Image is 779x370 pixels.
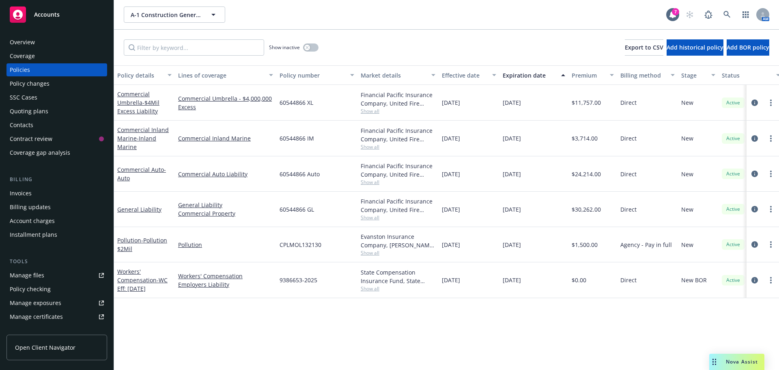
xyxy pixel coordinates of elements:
div: Coverage [10,50,35,63]
a: Commercial Inland Marine [178,134,273,143]
div: Market details [361,71,426,80]
button: Premium [568,65,617,85]
span: New [681,98,693,107]
span: [DATE] [442,240,460,249]
div: Policy details [117,71,163,80]
span: $11,757.00 [572,98,601,107]
span: A-1 Construction General Engineering, Inc. [131,11,201,19]
button: Nova Assist [709,354,764,370]
span: 60544866 XL [280,98,313,107]
div: Policy checking [10,283,51,296]
span: Add historical policy [667,43,723,51]
span: Show all [361,143,435,150]
span: $30,262.00 [572,205,601,214]
a: circleInformation [750,204,760,214]
a: more [766,134,776,143]
a: circleInformation [750,275,760,285]
a: Policy changes [6,77,107,90]
div: Financial Pacific Insurance Company, United Fire Group (UFG) [361,126,435,143]
span: Show all [361,285,435,292]
span: 60544866 Auto [280,170,320,178]
span: New BOR [681,276,707,284]
span: Active [725,135,741,142]
a: Installment plans [6,228,107,241]
span: $1,500.00 [572,240,598,249]
a: Manage files [6,269,107,282]
span: Active [725,99,741,106]
a: Pollution [117,236,167,253]
a: more [766,240,776,249]
div: State Compensation Insurance Fund, State Compensation Insurance Fund (SCIF) [361,268,435,285]
span: [DATE] [442,170,460,178]
span: Show all [361,108,435,115]
span: Direct [620,205,637,214]
div: Contract review [10,132,52,145]
span: Show inactive [269,44,300,51]
span: Add BOR policy [727,43,769,51]
span: [DATE] [503,134,521,143]
div: Contacts [10,119,33,132]
a: Manage claims [6,324,107,337]
div: Policies [10,63,30,76]
div: Effective date [442,71,487,80]
span: Export to CSV [625,43,663,51]
span: Direct [620,170,637,178]
span: Direct [620,134,637,143]
div: Manage exposures [10,296,61,309]
a: Commercial Umbrella - $4,000,000 Excess [178,94,273,111]
div: Invoices [10,187,32,200]
a: Start snowing [682,6,698,23]
div: Status [722,71,771,80]
a: Search [719,6,735,23]
div: Financial Pacific Insurance Company, United Fire Group (UFG) [361,91,435,108]
a: more [766,169,776,179]
span: Show all [361,179,435,186]
a: Accounts [6,3,107,26]
div: Policy number [280,71,345,80]
span: Accounts [34,11,60,18]
button: Lines of coverage [175,65,276,85]
span: Show all [361,249,435,256]
span: Open Client Navigator [15,343,75,352]
div: Manage files [10,269,44,282]
a: Manage exposures [6,296,107,309]
a: Contacts [6,119,107,132]
div: Installment plans [10,228,57,241]
a: Policies [6,63,107,76]
a: circleInformation [750,240,760,249]
span: [DATE] [442,98,460,107]
span: [DATE] [503,98,521,107]
div: Lines of coverage [178,71,264,80]
div: Quoting plans [10,105,48,118]
div: Billing updates [10,201,51,214]
a: Employers Liability [178,280,273,289]
span: New [681,134,693,143]
a: General Liability [117,206,161,213]
button: Policy number [276,65,357,85]
a: more [766,98,776,108]
a: Commercial Auto [117,166,166,182]
div: Premium [572,71,605,80]
span: [DATE] [503,170,521,178]
a: Workers' Compensation [178,272,273,280]
span: [DATE] [442,134,460,143]
span: Agency - Pay in full [620,240,672,249]
a: Invoices [6,187,107,200]
div: 7 [672,8,679,15]
div: Billing method [620,71,666,80]
span: [DATE] [503,276,521,284]
div: Drag to move [709,354,719,370]
div: Overview [10,36,35,49]
a: Report a Bug [700,6,717,23]
a: Coverage [6,50,107,63]
span: Show all [361,214,435,221]
span: New [681,170,693,178]
a: circleInformation [750,169,760,179]
span: Active [725,241,741,248]
button: Policy details [114,65,175,85]
a: Workers' Compensation [117,268,168,292]
span: [DATE] [442,205,460,214]
div: Account charges [10,214,55,227]
span: Active [725,206,741,213]
button: A-1 Construction General Engineering, Inc. [124,6,225,23]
